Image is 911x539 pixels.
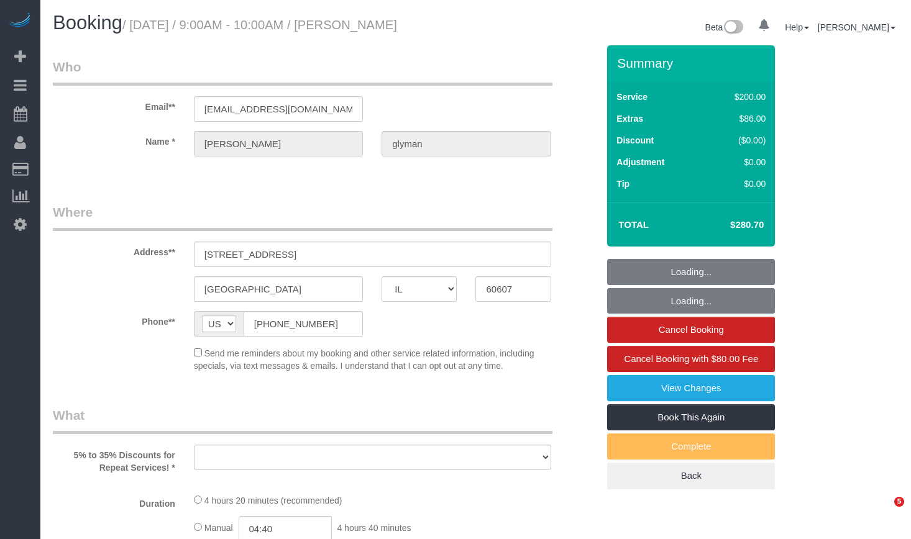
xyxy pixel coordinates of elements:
[616,134,654,147] label: Discount
[616,91,648,103] label: Service
[337,523,411,533] span: 4 hours 40 minutes
[382,131,551,156] input: Last Name*
[617,56,769,70] h3: Summary
[705,22,744,32] a: Beta
[624,353,758,364] span: Cancel Booking with $80.00 Fee
[194,348,534,371] span: Send me reminders about my booking and other service related information, including specials, via...
[204,496,342,505] span: 4 hours 20 minutes (recommended)
[708,178,766,190] div: $0.00
[708,112,766,125] div: $86.00
[607,346,775,372] a: Cancel Booking with $80.00 Fee
[708,156,766,168] div: $0.00
[43,445,185,474] label: 5% to 35% Discounts for Repeat Services! *
[43,131,185,148] label: Name *
[7,12,32,30] img: Automaid Logo
[53,406,552,434] legend: What
[616,178,629,190] label: Tip
[618,219,649,230] strong: Total
[194,131,363,156] input: First Name**
[607,317,775,343] a: Cancel Booking
[607,404,775,430] a: Book This Again
[43,493,185,510] label: Duration
[122,18,397,32] small: / [DATE] / 9:00AM - 10:00AM / [PERSON_NAME]
[53,58,552,86] legend: Who
[708,134,766,147] div: ($0.00)
[204,523,233,533] span: Manual
[723,20,743,36] img: New interface
[616,156,664,168] label: Adjustment
[869,497,899,527] iframe: Intercom live chat
[894,497,904,507] span: 5
[616,112,643,125] label: Extras
[475,276,551,302] input: Zip Code**
[53,203,552,231] legend: Where
[708,91,766,103] div: $200.00
[53,12,122,34] span: Booking
[693,220,764,230] h4: $280.70
[818,22,895,32] a: [PERSON_NAME]
[607,463,775,489] a: Back
[785,22,809,32] a: Help
[607,375,775,401] a: View Changes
